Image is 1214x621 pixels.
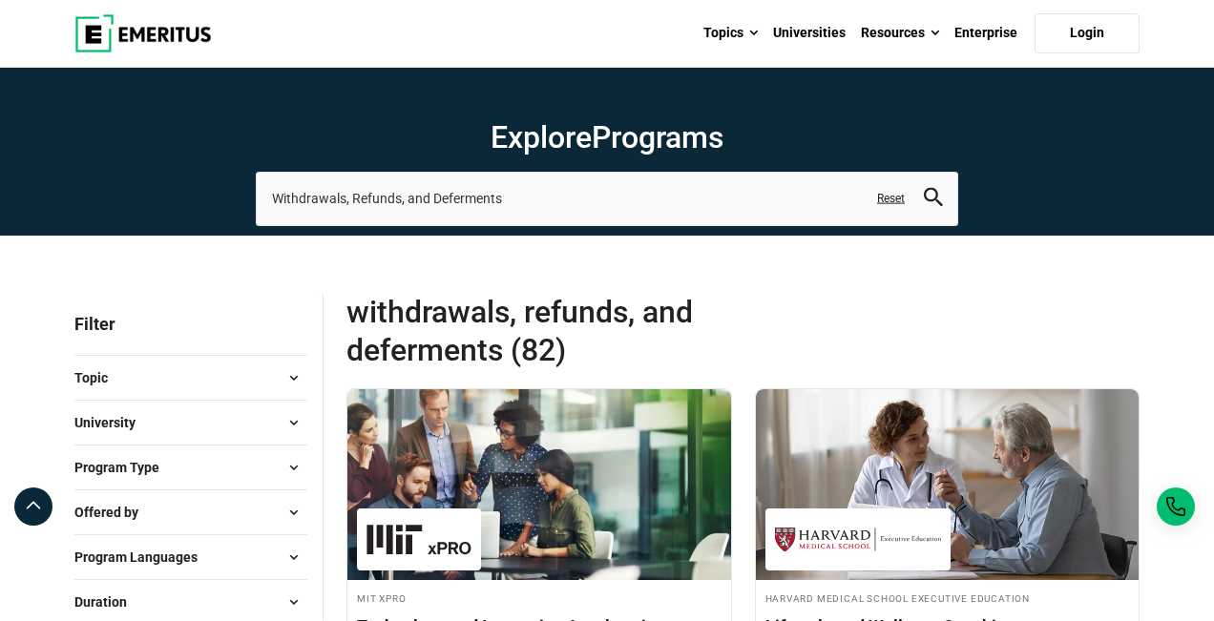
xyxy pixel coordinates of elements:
[357,590,722,606] h4: MIT xPRO
[74,453,307,482] button: Program Type
[877,191,905,207] a: Reset search
[74,293,307,355] p: Filter
[74,363,307,392] button: Topic
[74,588,307,616] button: Duration
[346,293,743,369] span: Withdrawals, Refunds, and Deferments (82)
[74,367,123,388] span: Topic
[775,518,941,561] img: Harvard Medical School Executive Education
[366,518,471,561] img: MIT xPRO
[592,119,723,155] span: Programs
[924,193,943,211] a: search
[74,457,175,478] span: Program Type
[256,118,958,156] h1: Explore
[74,543,307,571] button: Program Languages
[74,591,142,612] span: Duration
[74,502,154,523] span: Offered by
[347,389,731,580] img: Technology and Innovation Acceleration Program | Online Technology Course
[924,188,943,210] button: search
[74,547,213,568] span: Program Languages
[74,498,307,527] button: Offered by
[74,412,151,433] span: University
[1035,13,1140,53] a: Login
[756,389,1140,580] img: Lifestyle and Wellness Coaching program | Online Healthcare Course
[765,590,1130,606] h4: Harvard Medical School Executive Education
[256,172,958,225] input: search-page
[74,408,307,437] button: University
